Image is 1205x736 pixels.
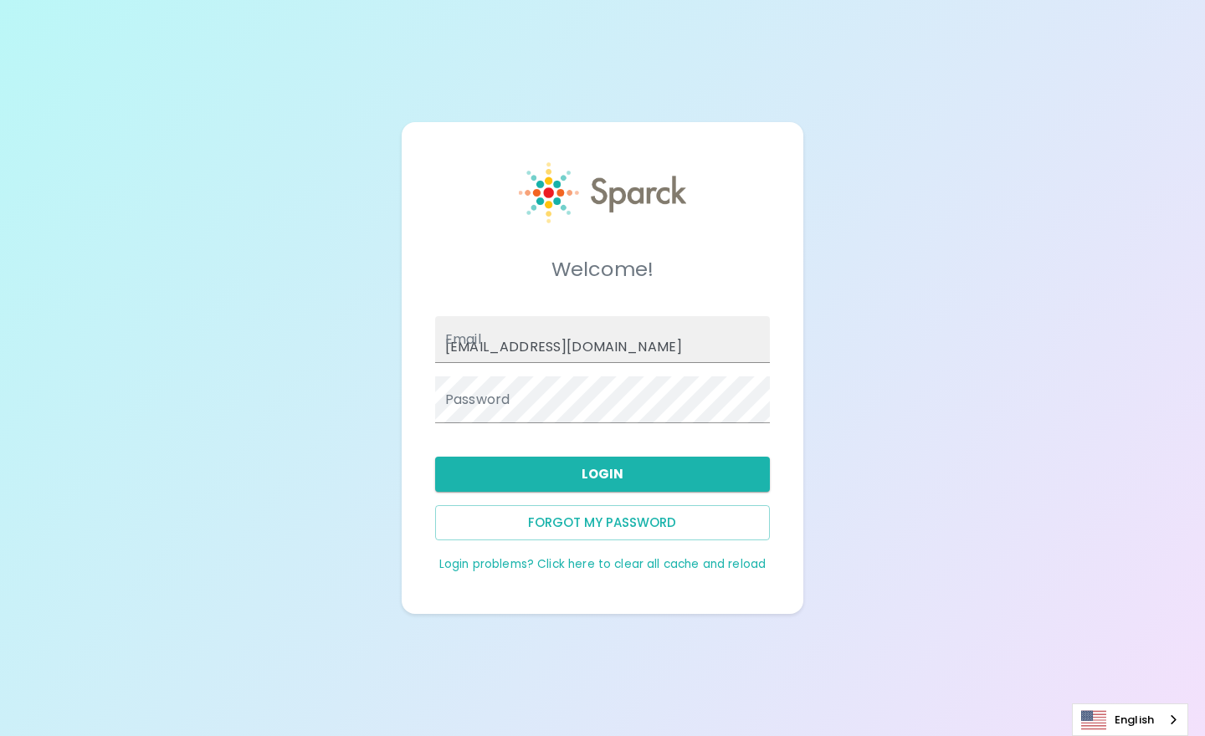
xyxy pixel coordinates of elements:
img: Sparck logo [519,162,686,223]
button: Login [435,457,770,492]
aside: Language selected: English [1072,703,1188,736]
a: Login problems? Click here to clear all cache and reload [439,556,766,572]
div: Language [1072,703,1188,736]
h5: Welcome! [435,256,770,283]
button: Forgot my password [435,505,770,540]
a: English [1073,704,1187,735]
